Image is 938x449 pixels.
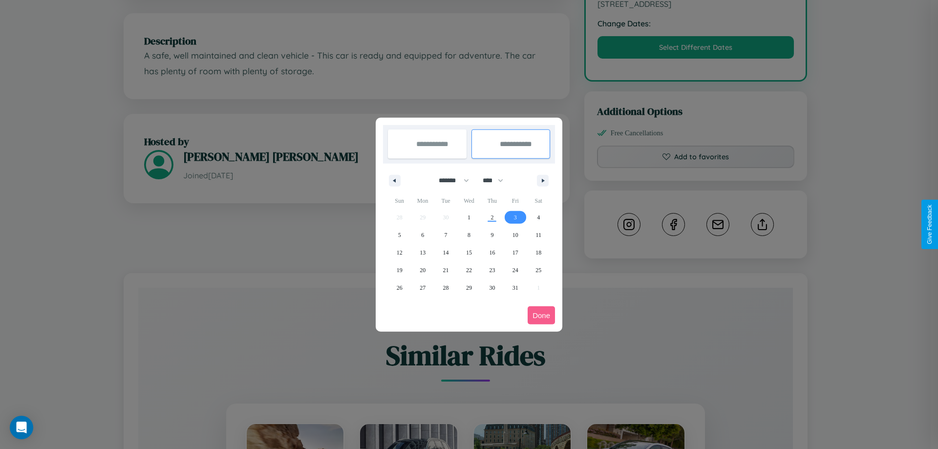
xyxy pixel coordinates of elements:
button: 2 [481,209,504,226]
button: 16 [481,244,504,261]
span: 5 [398,226,401,244]
button: 10 [504,226,527,244]
span: 13 [420,244,426,261]
span: 26 [397,279,403,297]
span: 9 [490,226,493,244]
span: Fri [504,193,527,209]
button: 5 [388,226,411,244]
button: 6 [411,226,434,244]
span: 22 [466,261,472,279]
span: 19 [397,261,403,279]
span: 14 [443,244,449,261]
button: 11 [527,226,550,244]
button: 21 [434,261,457,279]
span: 21 [443,261,449,279]
button: 28 [434,279,457,297]
button: 31 [504,279,527,297]
button: 9 [481,226,504,244]
span: Thu [481,193,504,209]
div: Give Feedback [926,205,933,244]
span: Tue [434,193,457,209]
button: 19 [388,261,411,279]
span: 1 [468,209,470,226]
span: 18 [535,244,541,261]
div: Open Intercom Messenger [10,416,33,439]
span: Mon [411,193,434,209]
span: 29 [466,279,472,297]
span: 11 [535,226,541,244]
button: 29 [457,279,480,297]
button: 13 [411,244,434,261]
button: 4 [527,209,550,226]
button: 25 [527,261,550,279]
span: 30 [489,279,495,297]
button: 1 [457,209,480,226]
span: 12 [397,244,403,261]
span: 3 [514,209,517,226]
span: 7 [445,226,448,244]
button: 7 [434,226,457,244]
button: Done [528,306,555,324]
span: 27 [420,279,426,297]
button: 26 [388,279,411,297]
button: 3 [504,209,527,226]
span: 20 [420,261,426,279]
span: 15 [466,244,472,261]
span: 23 [489,261,495,279]
button: 14 [434,244,457,261]
button: 24 [504,261,527,279]
span: 8 [468,226,470,244]
button: 22 [457,261,480,279]
span: 17 [512,244,518,261]
button: 23 [481,261,504,279]
span: Sun [388,193,411,209]
button: 27 [411,279,434,297]
span: 31 [512,279,518,297]
span: 25 [535,261,541,279]
span: 16 [489,244,495,261]
button: 20 [411,261,434,279]
button: 18 [527,244,550,261]
span: 24 [512,261,518,279]
span: 2 [490,209,493,226]
span: Wed [457,193,480,209]
span: 10 [512,226,518,244]
button: 17 [504,244,527,261]
button: 8 [457,226,480,244]
span: 6 [421,226,424,244]
span: Sat [527,193,550,209]
span: 4 [537,209,540,226]
button: 15 [457,244,480,261]
button: 12 [388,244,411,261]
span: 28 [443,279,449,297]
button: 30 [481,279,504,297]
